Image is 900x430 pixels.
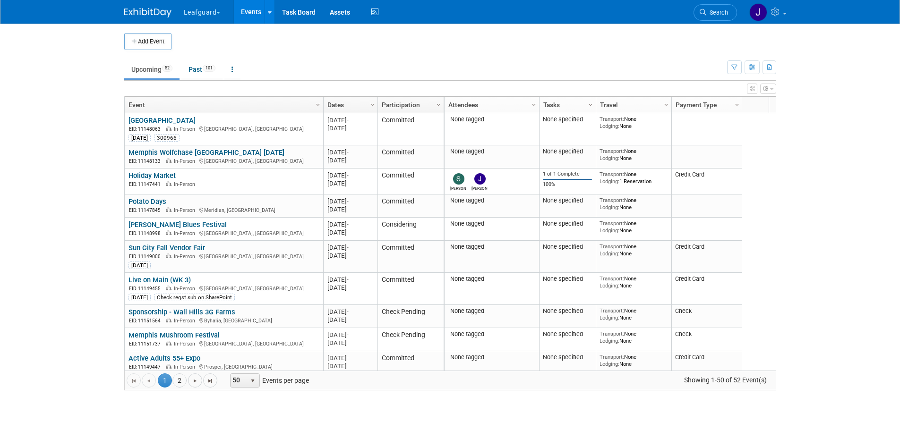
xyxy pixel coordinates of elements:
span: Lodging: [600,123,619,129]
span: Transport: [600,171,624,177]
span: EID: 11151737 [129,341,164,346]
div: [DATE] [327,339,373,347]
div: [DATE] [327,148,373,156]
a: 2 [172,373,187,388]
a: Search [694,4,737,21]
td: Committed [377,169,444,194]
div: [DATE] [327,171,373,179]
span: Transport: [600,243,624,250]
span: Search [706,9,728,16]
div: None specified [543,220,592,228]
span: Lodging: [600,361,619,367]
span: - [347,198,349,205]
td: Credit Card [671,241,742,273]
div: [DATE] [327,316,373,324]
span: select [249,377,257,385]
div: [DATE] [129,134,151,142]
span: EID: 11151564 [129,318,164,323]
div: Meridian, [GEOGRAPHIC_DATA] [129,206,319,214]
span: Transport: [600,330,624,337]
td: Credit Card [671,351,742,383]
span: In-Person [174,253,198,260]
div: Jonathan Zargo [471,185,488,191]
div: None 1 Reservation [600,171,668,185]
div: [DATE] [327,252,373,260]
div: [DATE] [327,362,373,370]
td: Check Pending [377,328,444,351]
span: Transport: [600,354,624,360]
span: In-Person [174,318,198,324]
td: Check [671,328,742,351]
a: Column Settings [732,97,742,111]
div: [DATE] [327,220,373,228]
span: Events per page [218,373,318,388]
td: Committed [377,351,444,383]
div: [DATE] [327,354,373,362]
td: Committed [377,241,444,273]
div: None None [600,220,668,234]
span: EID: 11148133 [129,159,164,164]
span: - [347,117,349,124]
div: None tagged [448,148,535,155]
span: Transport: [600,220,624,227]
div: [DATE] [327,116,373,124]
div: None None [600,243,668,257]
span: Lodging: [600,337,619,344]
a: Go to the last page [203,373,217,388]
a: Sponsorship - Wall Hills 3G Farms [129,308,235,316]
a: [PERSON_NAME] Blues Festival [129,220,227,229]
div: [DATE] [327,179,373,187]
span: - [347,354,349,362]
span: EID: 11147441 [129,182,164,187]
div: None tagged [448,116,535,123]
a: Tasks [543,97,590,113]
a: Payment Type [676,97,736,113]
span: Transport: [600,275,624,282]
a: Holiday Market [129,171,176,180]
a: Past101 [181,60,223,78]
span: - [347,276,349,283]
a: Potato Days [129,197,166,206]
span: In-Person [174,364,198,370]
span: 101 [203,65,215,72]
span: Go to the first page [130,377,137,385]
div: None specified [543,330,592,338]
span: 50 [231,374,247,387]
td: Considering [377,218,444,241]
div: [DATE] [327,276,373,284]
div: [DATE] [327,156,373,164]
span: In-Person [174,286,198,292]
td: Credit Card [671,273,742,305]
span: Transport: [600,307,624,314]
span: Showing 1-50 of 52 Event(s) [675,373,775,387]
div: None None [600,354,668,367]
span: Lodging: [600,204,619,211]
span: EID: 11149455 [129,286,164,291]
td: Committed [377,145,444,169]
a: Go to the next page [188,373,202,388]
img: In-Person Event [166,181,171,186]
img: In-Person Event [166,230,171,235]
a: Live on Main (WK 3) [129,276,191,284]
div: None specified [543,197,592,204]
a: Column Settings [433,97,444,111]
div: [GEOGRAPHIC_DATA], [GEOGRAPHIC_DATA] [129,339,319,347]
div: None specified [543,275,592,283]
span: - [347,331,349,338]
div: None specified [543,307,592,315]
span: 1 [158,373,172,388]
img: In-Person Event [166,158,171,163]
div: None None [600,307,668,321]
span: Transport: [600,197,624,203]
img: In-Person Event [166,286,171,290]
span: Column Settings [369,101,376,109]
span: Column Settings [733,101,741,109]
span: Lodging: [600,314,619,321]
img: In-Person Event [166,341,171,346]
td: Credit Card [671,169,742,194]
div: 100% [543,181,592,188]
span: Column Settings [662,101,670,109]
span: Lodging: [600,282,619,289]
div: None tagged [448,275,535,283]
span: In-Person [174,207,198,213]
